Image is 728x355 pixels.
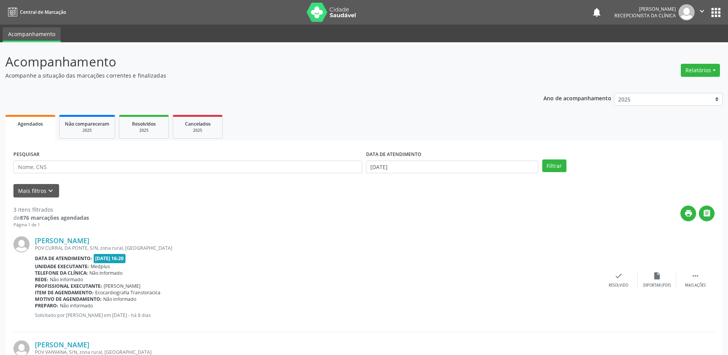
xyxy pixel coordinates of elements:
p: Acompanhamento [5,52,507,71]
img: img [13,236,30,252]
i:  [703,209,711,217]
span: Resolvidos [132,121,156,127]
span: [PERSON_NAME] [104,283,140,289]
button: apps [709,6,723,19]
div: [PERSON_NAME] [614,6,676,12]
button:  [699,206,715,221]
div: de [13,214,89,222]
span: Não informado [50,276,83,283]
span: Ecocardiografia Transtoracica [95,289,160,296]
p: Solicitado por [PERSON_NAME] em [DATE] - há 8 dias [35,312,599,319]
input: Nome, CNS [13,161,362,174]
button: Mais filtroskeyboard_arrow_down [13,184,59,197]
input: Selecione um intervalo [366,161,538,174]
i:  [698,7,706,15]
button: Filtrar [542,159,566,173]
span: Não informado [60,302,93,309]
label: PESQUISAR [13,149,40,161]
b: Unidade executante: [35,263,89,270]
span: [DATE] 16:20 [94,254,126,263]
span: Recepcionista da clínica [614,12,676,19]
label: DATA DE ATENDIMENTO [366,149,421,161]
div: 2025 [178,128,217,133]
i:  [691,272,700,280]
span: Medplus [91,263,110,270]
p: Acompanhe a situação das marcações correntes e finalizadas [5,71,507,80]
i: check [614,272,623,280]
b: Item de agendamento: [35,289,94,296]
b: Data de atendimento: [35,255,92,262]
i: insert_drive_file [653,272,661,280]
b: Preparo: [35,302,58,309]
a: Central de Marcação [5,6,66,18]
i: print [684,209,693,217]
img: img [678,4,695,20]
div: 3 itens filtrados [13,206,89,214]
b: Rede: [35,276,48,283]
span: Não compareceram [65,121,109,127]
span: Agendados [18,121,43,127]
a: Acompanhamento [3,27,61,42]
button: notifications [591,7,602,18]
b: Motivo de agendamento: [35,296,102,302]
button: print [680,206,696,221]
div: POV CURRAL DA PONTE, S/N, zona rural, [GEOGRAPHIC_DATA] [35,245,599,251]
button:  [695,4,709,20]
div: 2025 [65,128,109,133]
p: Ano de acompanhamento [543,93,611,103]
div: 2025 [125,128,163,133]
span: Cancelados [185,121,211,127]
div: Página 1 de 1 [13,222,89,228]
b: Telefone da clínica: [35,270,88,276]
strong: 876 marcações agendadas [20,214,89,221]
span: Não informado [89,270,122,276]
div: Exportar (PDF) [643,283,671,288]
b: Profissional executante: [35,283,102,289]
i: keyboard_arrow_down [46,187,55,195]
button: Relatórios [681,64,720,77]
span: Não informado [103,296,136,302]
span: Central de Marcação [20,9,66,15]
div: Mais ações [685,283,706,288]
a: [PERSON_NAME] [35,340,89,349]
a: [PERSON_NAME] [35,236,89,245]
div: Resolvido [609,283,628,288]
